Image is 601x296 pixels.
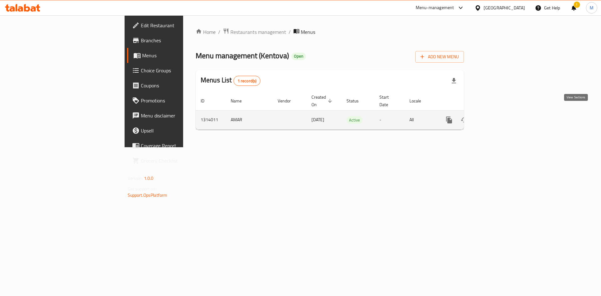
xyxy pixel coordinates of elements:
[141,22,220,29] span: Edit Restaurant
[301,28,315,36] span: Menus
[127,108,225,123] a: Menu disclaimer
[196,28,464,36] nav: breadcrumb
[442,112,457,127] button: more
[289,28,291,36] li: /
[128,174,143,182] span: Version:
[141,112,220,119] span: Menu disclaimer
[141,37,220,44] span: Branches
[141,67,220,74] span: Choice Groups
[142,52,220,59] span: Menus
[230,28,286,36] span: Restaurants management
[196,49,289,63] span: Menu management ( Kentova )
[127,123,225,138] a: Upsell
[127,153,225,168] a: Grocery Checklist
[201,97,213,105] span: ID
[127,18,225,33] a: Edit Restaurant
[347,97,367,105] span: Status
[141,157,220,164] span: Grocery Checklist
[223,28,286,36] a: Restaurants management
[196,91,507,130] table: enhanced table
[311,116,324,124] span: [DATE]
[127,48,225,63] a: Menus
[590,4,593,11] span: M
[144,174,154,182] span: 1.0.0
[231,97,250,105] span: Name
[457,112,472,127] button: Change Status
[416,4,454,12] div: Menu-management
[127,63,225,78] a: Choice Groups
[234,78,260,84] span: 1 record(s)
[141,97,220,104] span: Promotions
[446,73,461,88] div: Export file
[141,82,220,89] span: Coupons
[420,53,459,61] span: Add New Menu
[127,93,225,108] a: Promotions
[127,138,225,153] a: Coverage Report
[347,117,362,124] span: Active
[278,97,299,105] span: Vendor
[409,97,429,105] span: Locale
[201,75,260,86] h2: Menus List
[404,110,437,129] td: All
[379,93,397,108] span: Start Date
[374,110,404,129] td: -
[128,185,157,193] span: Get support on:
[141,142,220,149] span: Coverage Report
[291,53,306,60] div: Open
[311,93,334,108] span: Created On
[141,127,220,134] span: Upsell
[484,4,525,11] div: [GEOGRAPHIC_DATA]
[128,191,167,199] a: Support.OpsPlatform
[234,76,261,86] div: Total records count
[226,110,273,129] td: AMAR
[415,51,464,63] button: Add New Menu
[127,33,225,48] a: Branches
[291,54,306,59] span: Open
[437,91,507,111] th: Actions
[127,78,225,93] a: Coupons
